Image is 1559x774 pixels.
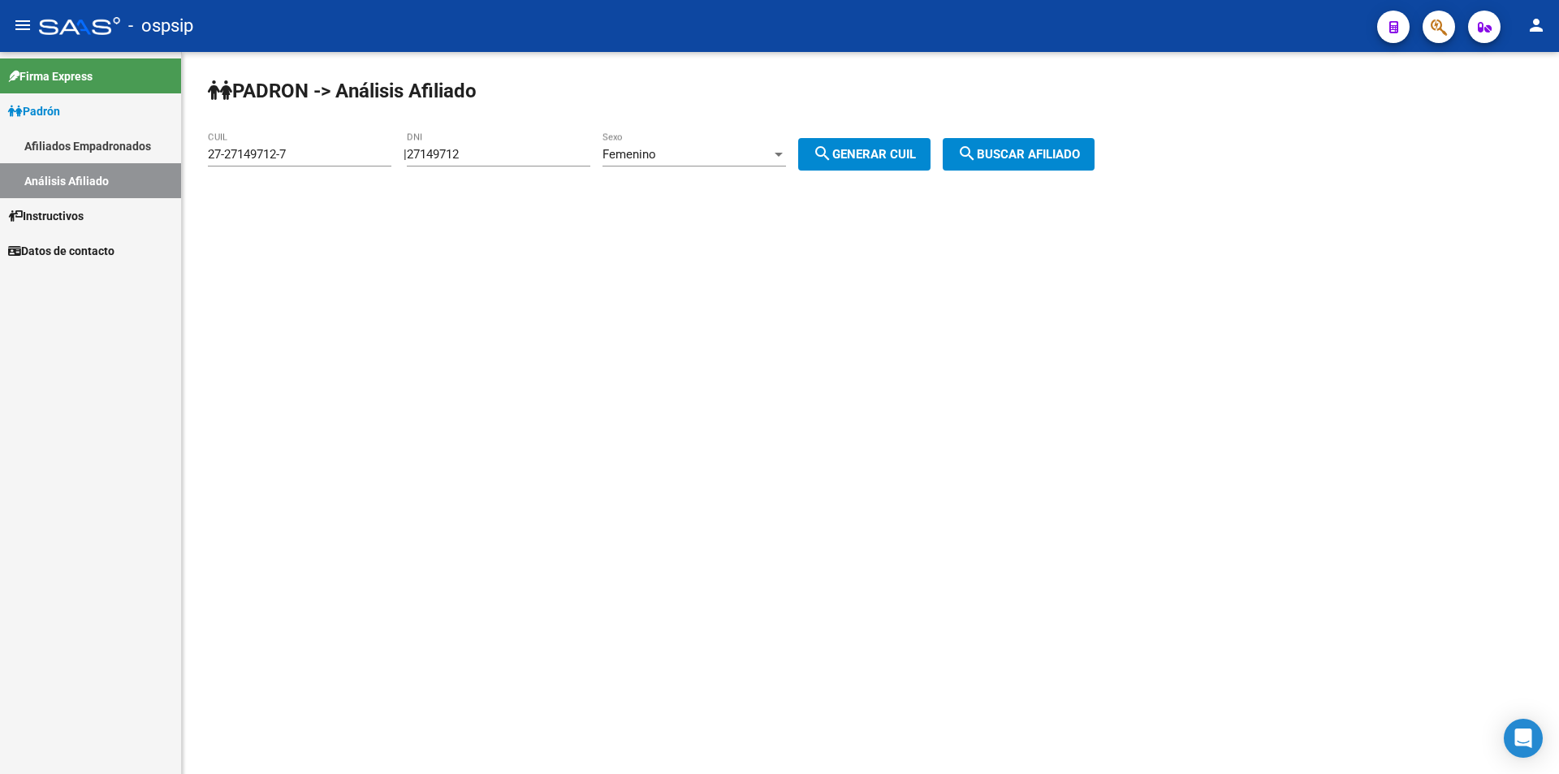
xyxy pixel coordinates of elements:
div: | [404,147,943,162]
strong: PADRON -> Análisis Afiliado [208,80,477,102]
span: Instructivos [8,207,84,225]
button: Buscar afiliado [943,138,1095,171]
span: Padrón [8,102,60,120]
span: Datos de contacto [8,242,114,260]
span: Firma Express [8,67,93,85]
mat-icon: search [813,144,832,163]
mat-icon: person [1527,15,1546,35]
button: Generar CUIL [798,138,931,171]
span: Generar CUIL [813,147,916,162]
span: Buscar afiliado [957,147,1080,162]
span: Femenino [602,147,656,162]
mat-icon: menu [13,15,32,35]
span: - ospsip [128,8,193,44]
mat-icon: search [957,144,977,163]
div: Open Intercom Messenger [1504,719,1543,758]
